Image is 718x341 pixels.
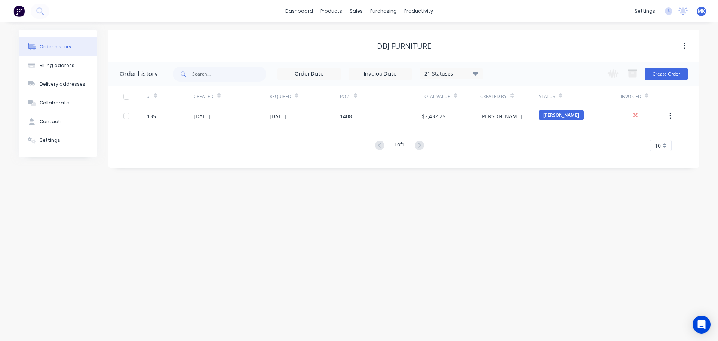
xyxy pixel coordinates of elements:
[655,142,661,150] span: 10
[631,6,659,17] div: settings
[349,68,412,80] input: Invoice Date
[480,112,522,120] div: [PERSON_NAME]
[422,86,480,107] div: Total Value
[621,86,668,107] div: Invoiced
[278,68,341,80] input: Order Date
[346,6,366,17] div: sales
[19,131,97,150] button: Settings
[366,6,401,17] div: purchasing
[40,81,85,88] div: Delivery addresses
[40,118,63,125] div: Contacts
[19,56,97,75] button: Billing address
[40,137,60,144] div: Settings
[420,70,483,78] div: 21 Statuses
[480,86,538,107] div: Created By
[340,93,350,100] div: PO #
[13,6,25,17] img: Factory
[539,110,584,120] span: [PERSON_NAME]
[340,86,422,107] div: PO #
[270,93,291,100] div: Required
[693,316,711,334] div: Open Intercom Messenger
[394,140,405,151] div: 1 of 1
[698,8,705,15] span: MK
[192,67,266,82] input: Search...
[401,6,437,17] div: productivity
[539,86,621,107] div: Status
[19,37,97,56] button: Order history
[194,112,210,120] div: [DATE]
[645,68,688,80] button: Create Order
[40,43,71,50] div: Order history
[147,86,194,107] div: #
[539,93,555,100] div: Status
[194,86,270,107] div: Created
[621,93,641,100] div: Invoiced
[19,75,97,94] button: Delivery addresses
[270,86,340,107] div: Required
[270,112,286,120] div: [DATE]
[317,6,346,17] div: products
[340,112,352,120] div: 1408
[40,100,69,106] div: Collaborate
[40,62,74,69] div: Billing address
[194,93,214,100] div: Created
[120,70,158,79] div: Order history
[147,93,150,100] div: #
[377,42,431,51] div: DBJ Furniture
[422,93,450,100] div: Total Value
[480,93,507,100] div: Created By
[19,94,97,112] button: Collaborate
[147,112,156,120] div: 135
[282,6,317,17] a: dashboard
[422,112,445,120] div: $2,432.25
[19,112,97,131] button: Contacts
